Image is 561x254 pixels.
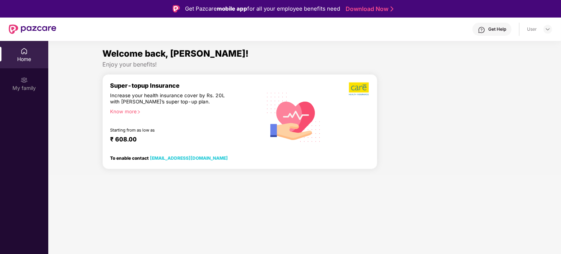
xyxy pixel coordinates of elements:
img: svg+xml;base64,PHN2ZyB4bWxucz0iaHR0cDovL3d3dy53My5vcmcvMjAwMC9zdmciIHhtbG5zOnhsaW5rPSJodHRwOi8vd3... [261,84,327,150]
span: Welcome back, [PERSON_NAME]! [102,48,249,59]
a: [EMAIL_ADDRESS][DOMAIN_NAME] [150,155,228,161]
div: Starting from as low as [110,128,230,133]
img: New Pazcare Logo [9,24,56,34]
div: User [527,26,537,32]
img: Stroke [391,5,394,13]
img: svg+xml;base64,PHN2ZyBpZD0iRHJvcGRvd24tMzJ4MzIiIHhtbG5zPSJodHRwOi8vd3d3LnczLm9yZy8yMDAwL3N2ZyIgd2... [545,26,551,32]
div: Enjoy your benefits! [102,61,507,68]
strong: mobile app [217,5,247,12]
img: b5dec4f62d2307b9de63beb79f102df3.png [349,82,370,96]
div: Get Pazcare for all your employee benefits need [185,4,340,13]
div: Know more [110,109,257,114]
span: right [137,110,141,114]
img: Logo [173,5,180,12]
img: svg+xml;base64,PHN2ZyBpZD0iSG9tZSIgeG1sbnM9Imh0dHA6Ly93d3cudzMub3JnLzIwMDAvc3ZnIiB3aWR0aD0iMjAiIG... [20,48,28,55]
img: svg+xml;base64,PHN2ZyB3aWR0aD0iMjAiIGhlaWdodD0iMjAiIHZpZXdCb3g9IjAgMCAyMCAyMCIgZmlsbD0ibm9uZSIgeG... [20,76,28,84]
div: Increase your health insurance cover by Rs. 20L with [PERSON_NAME]’s super top-up plan. [110,92,230,106]
div: Super-topup Insurance [110,82,261,89]
div: Get Help [488,26,506,32]
div: ₹ 608.00 [110,136,254,144]
a: Download Now [346,5,391,13]
div: To enable contact [110,155,228,160]
img: svg+xml;base64,PHN2ZyBpZD0iSGVscC0zMngzMiIgeG1sbnM9Imh0dHA6Ly93d3cudzMub3JnLzIwMDAvc3ZnIiB3aWR0aD... [478,26,485,34]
